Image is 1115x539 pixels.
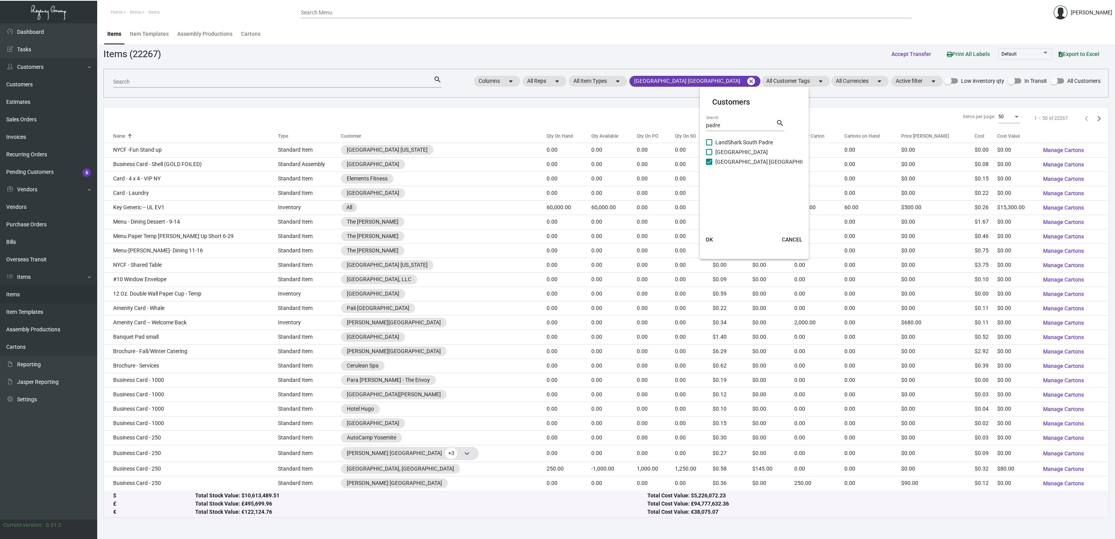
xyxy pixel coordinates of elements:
span: [GEOGRAPHIC_DATA] [GEOGRAPHIC_DATA] [715,157,821,166]
mat-icon: search [776,119,784,128]
span: LandShark South Padre [715,138,773,147]
button: OK [697,233,722,247]
div: Current version: [3,521,43,529]
div: 0.51.2 [46,521,61,529]
mat-card-title: Customers [712,96,796,108]
button: CANCEL [776,233,809,247]
span: CANCEL [782,236,802,243]
span: OK [706,236,713,243]
span: [GEOGRAPHIC_DATA] [715,147,768,157]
